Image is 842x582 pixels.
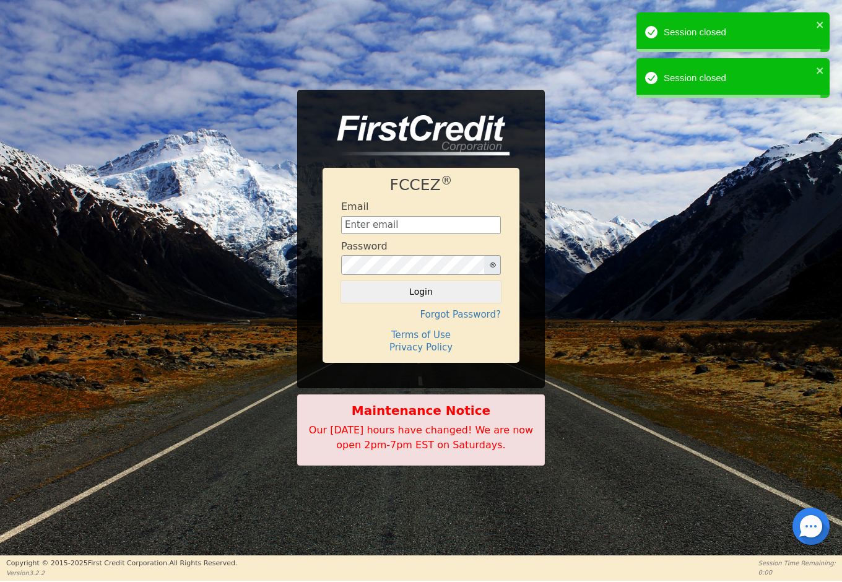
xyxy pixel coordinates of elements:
h4: Privacy Policy [341,342,501,353]
h4: Email [341,201,368,212]
button: Login [341,281,501,302]
p: Session Time Remaining: [758,558,836,568]
input: password [341,255,485,275]
span: Our [DATE] hours have changed! We are now open 2pm-7pm EST on Saturdays. [309,424,533,451]
p: Copyright © 2015- 2025 First Credit Corporation. [6,558,237,569]
h4: Terms of Use [341,329,501,341]
div: Session closed [664,71,812,85]
span: All Rights Reserved. [169,559,237,567]
button: close [816,17,825,32]
input: Enter email [341,216,501,235]
h4: Forgot Password? [341,309,501,320]
p: Version 3.2.2 [6,568,237,578]
img: logo-CMu_cnol.png [323,115,510,156]
p: 0:00 [758,568,836,577]
b: Maintenance Notice [304,401,538,420]
div: Session closed [664,25,812,40]
h1: FCCEZ [341,176,501,194]
button: close [816,63,825,77]
sup: ® [441,174,453,187]
h4: Password [341,240,388,252]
